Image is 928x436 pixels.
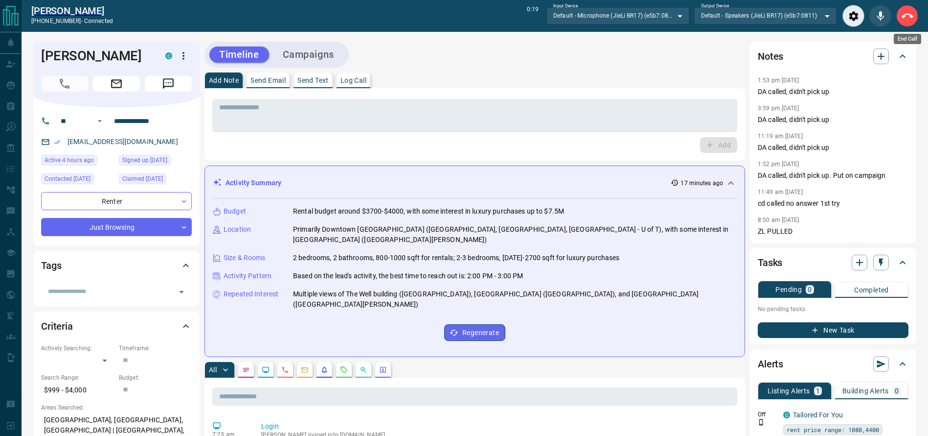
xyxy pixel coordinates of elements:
svg: Listing Alerts [320,366,328,374]
svg: Calls [281,366,289,374]
p: Size & Rooms [224,253,266,263]
svg: Agent Actions [379,366,387,374]
p: Based on the lead's activity, the best time to reach out is: 2:00 PM - 3:00 PM [293,271,523,281]
p: Activity Summary [226,178,281,188]
div: Renter [41,192,192,210]
div: Audio Settings [842,5,864,27]
p: Off [758,410,777,419]
div: Notes [758,45,908,68]
span: Contacted [DATE] [45,174,91,184]
p: Repeated Interest [224,289,278,299]
p: Location [224,224,251,235]
p: 0 [895,388,899,394]
p: Budget: [119,373,192,382]
p: 1:52 pm [DATE] [758,161,799,168]
p: Budget [224,206,246,217]
p: Actively Searching: [41,344,114,353]
div: Alerts [758,352,908,376]
p: 8:50 am [DATE] [758,217,799,223]
svg: Emails [301,366,309,374]
svg: Email Verified [54,139,61,145]
div: Tasks [758,251,908,274]
label: Output Device [701,3,729,9]
div: Wed Sep 03 2025 [41,173,114,187]
span: Claimed [DATE] [122,174,163,184]
div: Sun May 25 2025 [119,155,192,169]
p: Search Range: [41,373,114,382]
div: End Call [894,34,921,44]
p: All [209,366,217,373]
button: Open [175,285,188,299]
h1: [PERSON_NAME] [41,48,151,64]
p: $999 - $4,000 [41,382,114,398]
p: 11:19 am [DATE] [758,133,803,140]
h2: Tags [41,258,61,273]
p: Log Call [340,77,366,84]
div: Default - Speakers (JieLi BR17) (e5b7:0811) [694,7,837,24]
span: Call [41,76,88,92]
div: Just Browsing [41,218,192,236]
div: Sun May 25 2025 [119,173,192,187]
h2: Alerts [758,356,783,372]
p: [PHONE_NUMBER] - [31,17,113,25]
div: condos.ca [165,52,172,59]
svg: Opportunities [360,366,367,374]
svg: Lead Browsing Activity [262,366,270,374]
p: Send Email [250,77,286,84]
p: 2 bedrooms, 2 bathrooms, 800-1000 sqft for rentals; 2-3 bedrooms, [DATE]-2700 sqft for luxury pur... [293,253,620,263]
span: Email [93,76,140,92]
p: DA called, didn't pick up [758,87,908,97]
div: Wed Oct 15 2025 [41,155,114,169]
p: cd called no answer 1st try [758,198,908,209]
p: No pending tasks [758,302,908,316]
h2: Tasks [758,255,782,270]
a: [EMAIL_ADDRESS][DOMAIN_NAME] [68,138,178,145]
span: connected [84,18,113,24]
p: 17 minutes ago [680,179,723,188]
p: Pending [775,286,802,293]
p: Listing Alerts [768,388,810,394]
svg: Notes [242,366,250,374]
h2: [PERSON_NAME] [31,5,113,17]
p: 0 [808,286,812,293]
div: Activity Summary17 minutes ago [213,174,737,192]
p: 0:19 [527,5,539,27]
button: New Task [758,322,908,338]
p: Timeframe: [119,344,192,353]
p: Primarily Downtown [GEOGRAPHIC_DATA] ([GEOGRAPHIC_DATA], [GEOGRAPHIC_DATA], [GEOGRAPHIC_DATA] - U... [293,224,737,245]
p: Send Text [297,77,329,84]
div: Default - Microphone (JieLi BR17) (e5b7:0811) [546,7,689,24]
button: Open [94,115,106,127]
span: Signed up [DATE] [122,155,167,165]
button: Campaigns [273,47,344,63]
p: ZL PULLED [758,226,908,237]
p: DA called, didn't pick up [758,115,908,125]
span: rent price range: 1080,4400 [787,425,879,435]
p: 11:49 am [DATE] [758,189,803,195]
p: Login [261,421,733,432]
svg: Requests [340,366,348,374]
div: Tags [41,254,192,277]
p: Completed [854,287,889,293]
p: DA called, didn't pick up [758,143,908,153]
p: Areas Searched: [41,403,192,412]
span: Message [145,76,192,92]
p: Add Note [209,77,239,84]
p: 1:53 pm [DATE] [758,77,799,84]
p: Building Alerts [842,388,889,394]
p: Rental budget around $3700-$4000, with some interest in luxury purchases up to $7.5M [293,206,564,217]
div: Criteria [41,315,192,338]
p: Activity Pattern [224,271,272,281]
div: End Call [896,5,918,27]
p: Multiple views of The Well building ([GEOGRAPHIC_DATA]), [GEOGRAPHIC_DATA] ([GEOGRAPHIC_DATA]), a... [293,289,737,310]
button: Timeline [209,47,269,63]
a: Tailored For You [793,411,843,419]
p: DA called, didn't pick up. Put on campaign [758,170,908,181]
p: 1 [816,388,820,394]
div: condos.ca [783,412,790,418]
div: Mute [869,5,891,27]
h2: Criteria [41,318,73,334]
h2: Notes [758,48,783,64]
button: Regenerate [444,324,505,341]
span: Active 4 hours ago [45,155,94,165]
